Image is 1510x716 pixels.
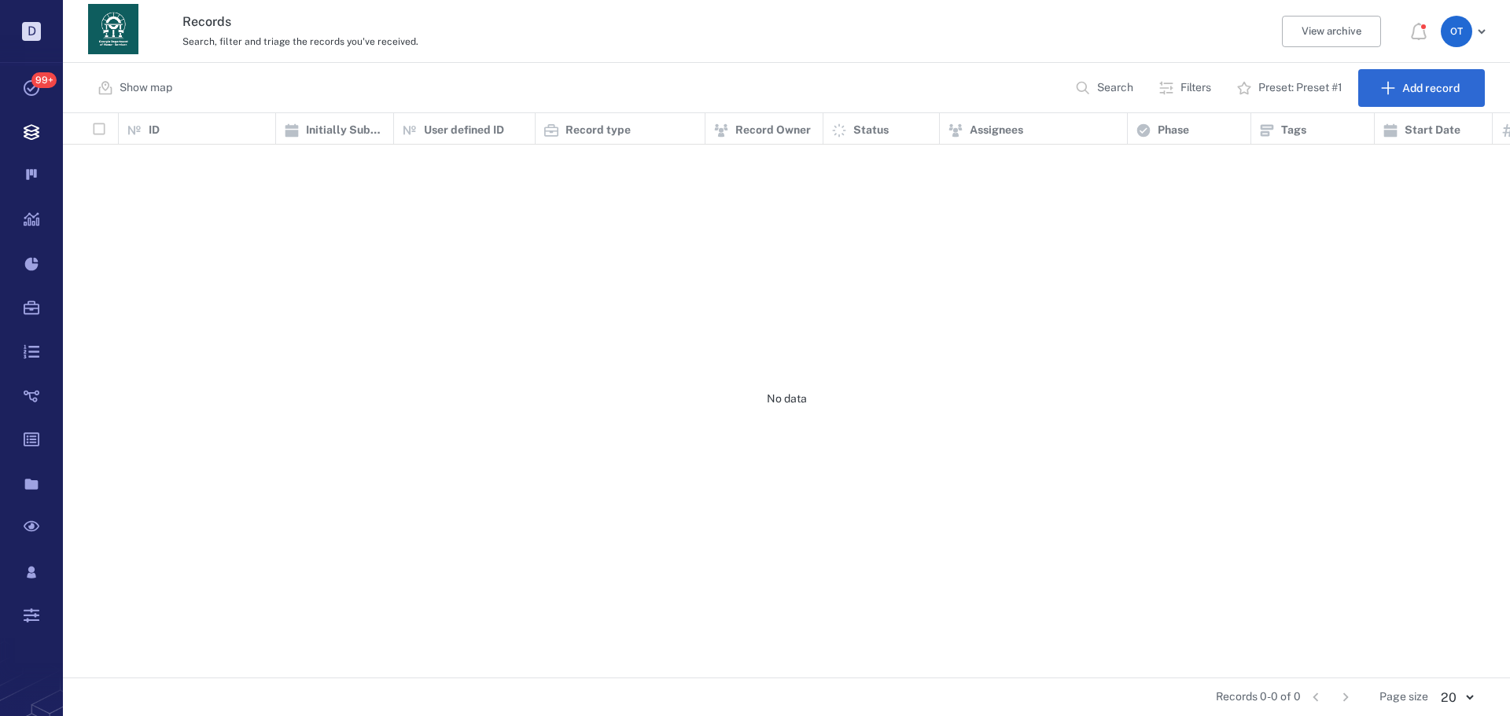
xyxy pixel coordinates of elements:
span: Search, filter and triage the records you've received. [182,36,418,47]
p: Record Owner [735,123,811,138]
p: Assignees [970,123,1023,138]
p: Show map [120,80,172,96]
p: Phase [1158,123,1189,138]
p: Record type [565,123,631,138]
p: Status [853,123,889,138]
button: Preset: Preset #1 [1227,69,1355,107]
div: 20 [1428,688,1485,707]
div: O T [1441,16,1472,47]
p: ID [149,123,160,138]
a: Go home [88,4,138,60]
h3: Records [182,13,1040,31]
button: Show map [88,69,185,107]
span: Records 0-0 of 0 [1216,689,1301,705]
p: D [22,22,41,41]
nav: pagination navigation [1301,685,1361,710]
p: Tags [1281,123,1306,138]
button: Search [1066,69,1146,107]
p: Initially Submitted Date [306,123,385,138]
span: Page size [1379,689,1428,705]
img: Georgia Department of Human Services logo [88,4,138,54]
button: Filters [1149,69,1224,107]
button: OT [1441,16,1491,47]
p: Search [1097,80,1133,96]
p: Preset: Preset #1 [1258,80,1342,96]
button: Add record [1358,69,1485,107]
button: View archive [1282,16,1381,47]
p: Filters [1180,80,1211,96]
span: 99+ [31,72,57,88]
p: User defined ID [424,123,504,138]
p: Start Date [1405,123,1460,138]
